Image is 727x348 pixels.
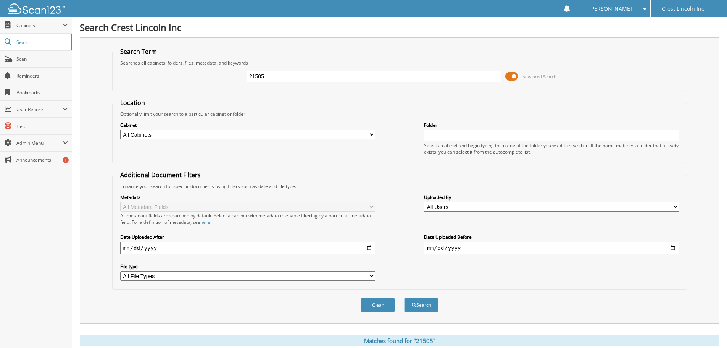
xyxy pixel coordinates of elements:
span: Reminders [16,73,68,79]
div: Select a cabinet and begin typing the name of the folder you want to search in. If the name match... [424,142,679,155]
span: Bookmarks [16,89,68,96]
span: User Reports [16,106,63,113]
label: Date Uploaded After [120,234,375,240]
label: Date Uploaded Before [424,234,679,240]
div: Matches found for "21505" [80,335,719,346]
label: Cabinet [120,122,375,128]
label: Folder [424,122,679,128]
span: Crest Lincoln Inc [662,6,704,11]
label: File type [120,263,375,270]
button: Clear [361,298,395,312]
div: All metadata fields are searched by default. Select a cabinet with metadata to enable filtering b... [120,212,375,225]
span: Admin Menu [16,140,63,146]
span: Announcements [16,157,68,163]
a: here [200,219,210,225]
input: end [424,242,679,254]
span: Scan [16,56,68,62]
legend: Additional Document Filters [116,171,205,179]
span: [PERSON_NAME] [589,6,632,11]
span: Search [16,39,67,45]
button: Search [404,298,438,312]
label: Uploaded By [424,194,679,201]
div: Optionally limit your search to a particular cabinet or folder [116,111,683,117]
label: Metadata [120,194,375,201]
span: Cabinets [16,22,63,29]
div: Enhance your search for specific documents using filters such as date and file type. [116,183,683,189]
img: scan123-logo-white.svg [8,3,65,14]
input: start [120,242,375,254]
div: 1 [63,157,69,163]
legend: Location [116,99,149,107]
legend: Search Term [116,47,161,56]
h1: Search Crest Lincoln Inc [80,21,719,34]
span: Advanced Search [522,74,556,79]
span: Help [16,123,68,129]
div: Searches all cabinets, folders, files, metadata, and keywords [116,60,683,66]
